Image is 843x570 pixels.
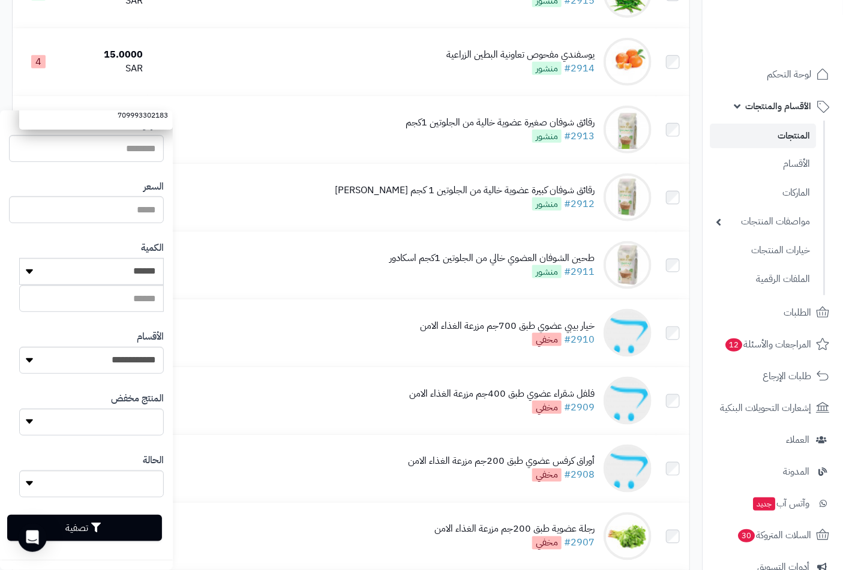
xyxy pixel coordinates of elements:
[783,463,809,480] span: المدونة
[710,60,836,89] a: لوحة التحكم
[335,184,595,197] div: رقائق شوفان كبيرة عضوية خالية من الجلوتين 1 كجم [PERSON_NAME]
[710,362,836,391] a: طلبات الإرجاع
[18,523,47,552] div: Open Intercom Messenger
[710,521,836,550] a: السلات المتروكة30
[111,392,164,406] label: المنتج مخفض
[761,9,832,34] img: logo-2.png
[532,130,562,143] span: منشور
[69,48,143,62] div: 15.0000
[532,401,562,414] span: مخفي
[710,489,836,518] a: وآتس آبجديد
[710,151,816,177] a: الأقسام
[737,529,756,543] span: 30
[564,536,595,550] a: #2907
[19,104,173,127] a: 709993302183
[532,536,562,550] span: مخفي
[564,468,595,482] a: #2908
[141,241,164,255] label: الكمية
[710,124,816,148] a: المنتجات
[720,400,811,416] span: إشعارات التحويلات البنكية
[434,523,595,536] div: رجلة عضوية طبق 200جم مزرعة الغذاء الامن
[564,197,595,211] a: #2912
[143,454,164,467] label: الحالة
[710,330,836,359] a: المراجعات والأسئلة12
[406,116,595,130] div: رقائق شوفان صغيرة عضوية خالية من الجلوتين 1كجم
[389,251,595,265] div: طحين الشوفان العضوي خالي من الجلوتين 1كجم اسكادور
[420,319,595,333] div: خيار بيبي عضوي طبق 700جم مزرعة الغذاء الامن
[753,497,775,511] span: جديد
[532,197,562,211] span: منشور
[137,330,164,344] label: الأقسام
[7,515,162,541] button: تصفية
[604,309,652,357] img: خيار بيبي عضوي طبق 700جم مزرعة الغذاء الامن
[532,265,562,278] span: منشور
[564,400,595,415] a: #2909
[710,298,836,327] a: الطلبات
[532,469,562,482] span: مخفي
[725,338,743,352] span: 12
[564,332,595,347] a: #2910
[143,180,164,194] label: السعر
[69,62,143,76] div: SAR
[604,38,652,86] img: يوسفندي مفحوص تعاونية البطين الزراعية
[767,66,811,83] span: لوحة التحكم
[710,394,836,422] a: إشعارات التحويلات البنكية
[710,238,816,263] a: خيارات المنتجات
[786,431,809,448] span: العملاء
[408,455,595,469] div: أوراق كرفس عضوي طبق 200جم مزرعة الغذاء الامن
[604,241,652,289] img: طحين الشوفان العضوي خالي من الجلوتين 1كجم اسكادور
[564,265,595,279] a: #2911
[710,209,816,235] a: مواصفات المنتجات
[31,55,46,68] span: 4
[138,118,164,132] label: الباركود
[710,180,816,206] a: الماركات
[532,333,562,346] span: مخفي
[745,98,811,115] span: الأقسام والمنتجات
[409,387,595,401] div: فلفل شقراء عضوي طبق 400جم مزرعة الغذاء الامن
[737,527,811,544] span: السلات المتروكة
[564,61,595,76] a: #2914
[604,377,652,425] img: فلفل شقراء عضوي طبق 400جم مزرعة الغذاء الامن
[604,445,652,493] img: أوراق كرفس عضوي طبق 200جم مزرعة الغذاء الامن
[724,336,811,353] span: المراجعات والأسئلة
[446,48,595,62] div: يوسفندي مفحوص تعاونية البطين الزراعية
[784,304,811,321] span: الطلبات
[604,106,652,154] img: رقائق شوفان صغيرة عضوية خالية من الجلوتين 1كجم
[752,495,809,512] span: وآتس آب
[710,457,836,486] a: المدونة
[710,425,836,454] a: العملاء
[604,512,652,560] img: رجلة عضوية طبق 200جم مزرعة الغذاء الامن
[564,129,595,143] a: #2913
[763,368,811,385] span: طلبات الإرجاع
[604,173,652,221] img: رقائق شوفان كبيرة عضوية خالية من الجلوتين 1 كجم اسكا دورو
[710,266,816,292] a: الملفات الرقمية
[532,62,562,75] span: منشور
